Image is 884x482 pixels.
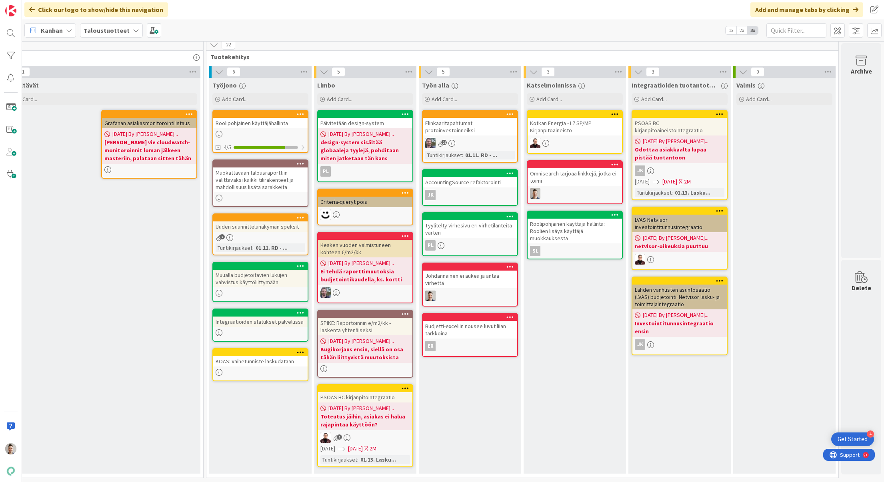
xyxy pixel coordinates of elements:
[84,26,130,34] b: Taloustuotteet
[318,189,412,207] div: Criteria-queryt pois
[213,270,308,287] div: Muualla budjetoitavien lukujen vahvistus käyttöliittymään
[867,430,874,438] div: 4
[212,159,308,207] a: Muokattavaan talousraporttiin valittavaksi kaikki tilirakenteet ja mahdollisuus lisätä sarakkeita
[423,341,517,351] div: ER
[536,96,562,103] span: Add Card...
[726,26,736,34] span: 1x
[746,96,772,103] span: Add Card...
[320,455,357,464] div: Tuntikirjaukset
[212,213,308,255] a: Uuden suunnittelunäkymän speksitTuntikirjaukset:01.11. RD - ...
[102,118,196,128] div: Grafanan asiakasmonitorointilistaus
[112,130,178,138] span: [DATE] By [PERSON_NAME]...
[528,138,622,148] div: AA
[673,188,712,197] div: 01.13. Lasku...
[632,110,728,200] a: PSOAS BC kirjanpitoaineistointegraatio[DATE] By [PERSON_NAME]...Odottaa asiakkaalta lupaa pistää ...
[423,263,517,288] div: Johdannainen ei aukea ja antaa virhettä
[463,151,499,159] div: 01.11. RD - ...
[736,26,747,34] span: 2x
[423,220,517,238] div: Tyylitelty virhesivu eri virhetilanteita varten
[635,339,645,350] div: JK
[423,240,517,251] div: PL
[635,319,724,335] b: Investointitunnusintegraatio ensin
[213,263,308,287] div: Muualla budjetoitavien lukujen vahvistus käyttöliittymään
[632,207,727,232] div: LVAS Netvisor investointitunnusintegraatio
[210,53,828,61] span: Tuotekehitys
[422,313,518,357] a: Budjetti-exceliin nousee luvut liian tarkkoinaER
[423,118,517,135] div: Elinkaaritapahtumat protoinvestoinneiksi
[40,3,44,10] div: 9+
[632,215,727,232] div: LVAS Netvisor investointitunnusintegraatio
[423,177,517,187] div: AccountingSource refaktorointi
[317,189,413,225] a: Criteria-queryt poisMH
[317,232,413,303] a: Kesken vuoden valmistuneen kohteen €/m2/kk[DATE] By [PERSON_NAME]...Ei tehdä raporttimuutoksia bu...
[327,96,352,103] span: Add Card...
[318,111,412,128] div: Päivitetään design-system
[423,170,517,187] div: AccountingSource refaktorointi
[632,111,727,135] div: PSOAS BC kirjanpitoaineistointegraatio
[528,211,622,243] div: Roolipohjainen käyttäjä hallinta: Roolien lisäys käyttäjä muokkauksesta
[213,349,308,366] div: KOAS: Vaihetunniste laskudataan
[422,169,518,206] a: AccountingSource refaktorointiJK
[662,177,677,186] span: [DATE]
[318,166,412,177] div: PL
[5,5,16,16] img: Visit kanbanzone.com
[318,233,412,257] div: Kesken vuoden valmistuneen kohteen €/m2/kk
[632,207,728,270] a: LVAS Netvisor investointitunnusintegraatio[DATE] By [PERSON_NAME]...netvisor-oikeuksia puuttuuAA
[635,177,650,186] span: [DATE]
[213,167,308,192] div: Muokattavaan talousraporttiin valittavaksi kaikki tilirakenteet ja mahdollisuus lisätä sarakkeita
[425,138,436,148] img: TK
[672,188,673,197] span: :
[530,138,540,148] img: AA
[212,348,308,381] a: KOAS: Vaihetunniste laskudataan
[423,190,517,200] div: JK
[766,23,826,38] input: Quick Filter...
[541,67,555,77] span: 3
[425,240,436,251] div: PL
[632,118,727,135] div: PSOAS BC kirjanpitoaineistointegraatio
[320,267,410,283] b: Ei tehdä raporttimuutoksia budjetointikaudella, ks. kortti
[213,221,308,232] div: Uuden suunnittelunäkymän speksit
[320,166,331,177] div: PL
[318,432,412,443] div: AA
[332,67,345,77] span: 5
[425,291,436,301] img: TN
[227,67,240,77] span: 6
[318,311,412,335] div: SPIKE: Raportoinnin e/m2/kk -laskenta yhtenäiseksi
[632,81,719,89] span: Integraatioiden tuotantotestaus
[684,177,691,186] div: 2M
[635,145,724,161] b: Odottaa asiakkaalta lupaa pistää tuotantoon
[328,404,394,412] span: [DATE] By [PERSON_NAME]...
[632,254,727,265] div: AA
[527,81,576,89] span: Katselmoinnissa
[213,317,308,327] div: Integraatioiden statukset palvelussa
[527,211,623,259] a: Roolipohjainen käyttäjä hallinta: Roolien lisäys käyttäjä muokkauksestasl
[212,81,237,89] span: Työjono
[831,432,874,446] div: Open Get Started checklist, remaining modules: 4
[646,67,660,77] span: 3
[852,283,871,293] div: Delete
[318,197,412,207] div: Criteria-queryt pois
[318,318,412,335] div: SPIKE: Raportoinnin e/m2/kk -laskenta yhtenäiseksi
[328,259,394,267] span: [DATE] By [PERSON_NAME]...
[348,444,363,453] span: [DATE]
[643,137,708,145] span: [DATE] By [PERSON_NAME]...
[528,246,622,256] div: sl
[423,321,517,339] div: Budjetti-exceliin nousee luvut liian tarkkoina
[422,81,449,89] span: Työn alla
[320,138,410,162] b: design-system sisältää globaaleja tyylejä, pohditaan miten jatketaan tän kans
[16,67,30,77] span: 1
[24,2,168,17] div: Click our logo to show/hide this navigation
[851,66,872,76] div: Archive
[213,111,308,128] div: Roolipohjainen käyttäjähallinta
[528,118,622,135] div: Kotkan Energia - L7 SP/MP Kirjanpitoaineisto
[320,412,410,428] b: Toteutus jäihin, asiakas ei halua rajapintaa käyttöön?
[641,96,667,103] span: Add Card...
[432,96,457,103] span: Add Card...
[213,309,308,327] div: Integraatioiden statukset palvelussa
[423,271,517,288] div: Johdannainen ei aukea ja antaa virhettä
[318,240,412,257] div: Kesken vuoden valmistuneen kohteen €/m2/kk
[751,67,764,77] span: 0
[328,337,394,345] span: [DATE] By [PERSON_NAME]...
[528,161,622,186] div: Omnisearch tarjoaa linkkejä, jotka ei toimi
[423,138,517,148] div: TK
